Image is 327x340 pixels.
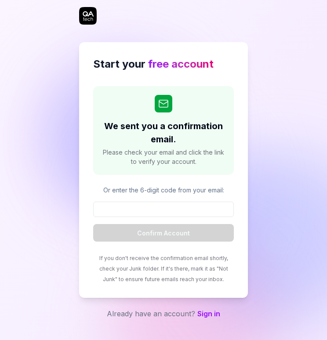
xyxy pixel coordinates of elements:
span: free account [148,58,214,70]
h2: Start your [93,56,234,72]
button: Confirm Account [93,224,234,242]
p: Or enter the 6-digit code from your email: [93,185,234,195]
h2: We sent you a confirmation email. [102,119,225,146]
span: Please check your email and click the link to verify your account. [102,148,225,166]
p: Already have an account? [79,308,248,319]
a: Sign in [197,309,220,318]
span: If you don't receive the confirmation email shortly, check your Junk folder. If it's there, mark ... [99,255,228,282]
